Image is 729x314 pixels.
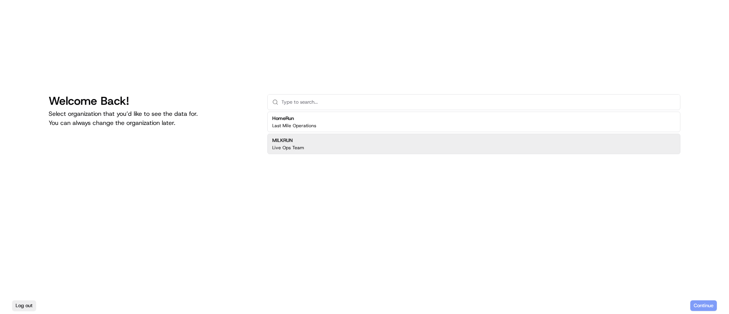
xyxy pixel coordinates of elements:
h2: MILKRUN [272,137,304,144]
h1: Welcome Back! [49,94,255,108]
h2: HomeRun [272,115,316,122]
p: Live Ops Team [272,145,304,151]
input: Type to search... [281,95,675,110]
p: Select organization that you’d like to see the data for. You can always change the organization l... [49,109,255,128]
button: Log out [12,300,36,311]
div: Suggestions [267,110,680,156]
p: Last Mile Operations [272,123,316,129]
